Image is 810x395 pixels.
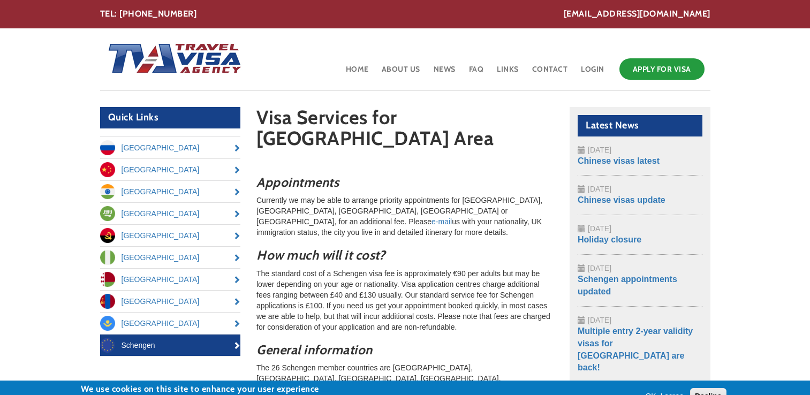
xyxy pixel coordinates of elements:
[564,8,710,20] a: [EMAIL_ADDRESS][DOMAIN_NAME]
[100,137,241,158] a: [GEOGRAPHIC_DATA]
[578,115,702,136] h2: Latest News
[588,316,611,324] span: [DATE]
[100,33,243,86] img: Home
[345,56,370,90] a: Home
[578,156,660,165] a: Chinese visas latest
[100,159,241,180] a: [GEOGRAPHIC_DATA]
[256,342,373,358] em: General information
[580,56,605,90] a: Login
[256,107,554,154] h1: Visa Services for [GEOGRAPHIC_DATA] Area
[578,275,677,296] a: Schengen appointments updated
[100,335,241,356] a: Schengen
[588,185,611,193] span: [DATE]
[496,56,520,90] a: Links
[100,181,241,202] a: [GEOGRAPHIC_DATA]
[588,146,611,154] span: [DATE]
[468,56,485,90] a: FAQ
[100,269,241,290] a: [GEOGRAPHIC_DATA]
[100,203,241,224] a: [GEOGRAPHIC_DATA]
[619,58,705,80] a: Apply for Visa
[256,195,554,238] p: Currently we may be able to arrange priority appointments for [GEOGRAPHIC_DATA], [GEOGRAPHIC_DATA...
[256,268,554,332] p: The standard cost of a Schengen visa fee is approximately €90 per adults but may be lower dependi...
[100,8,710,20] div: TEL: [PHONE_NUMBER]
[100,225,241,246] a: [GEOGRAPHIC_DATA]
[381,56,421,90] a: About Us
[531,56,569,90] a: Contact
[432,217,452,226] a: e-mail
[100,247,241,268] a: [GEOGRAPHIC_DATA]
[578,326,693,373] a: Multiple entry 2-year validity visas for [GEOGRAPHIC_DATA] are back!
[256,247,385,263] em: How much will it cost?
[578,195,665,204] a: Chinese visas update
[588,264,611,272] span: [DATE]
[100,291,241,312] a: [GEOGRAPHIC_DATA]
[100,313,241,334] a: [GEOGRAPHIC_DATA]
[81,383,369,395] h2: We use cookies on this site to enhance your user experience
[256,174,339,190] em: Appointments
[588,224,611,233] span: [DATE]
[433,56,457,90] a: News
[578,235,641,244] a: Holiday closure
